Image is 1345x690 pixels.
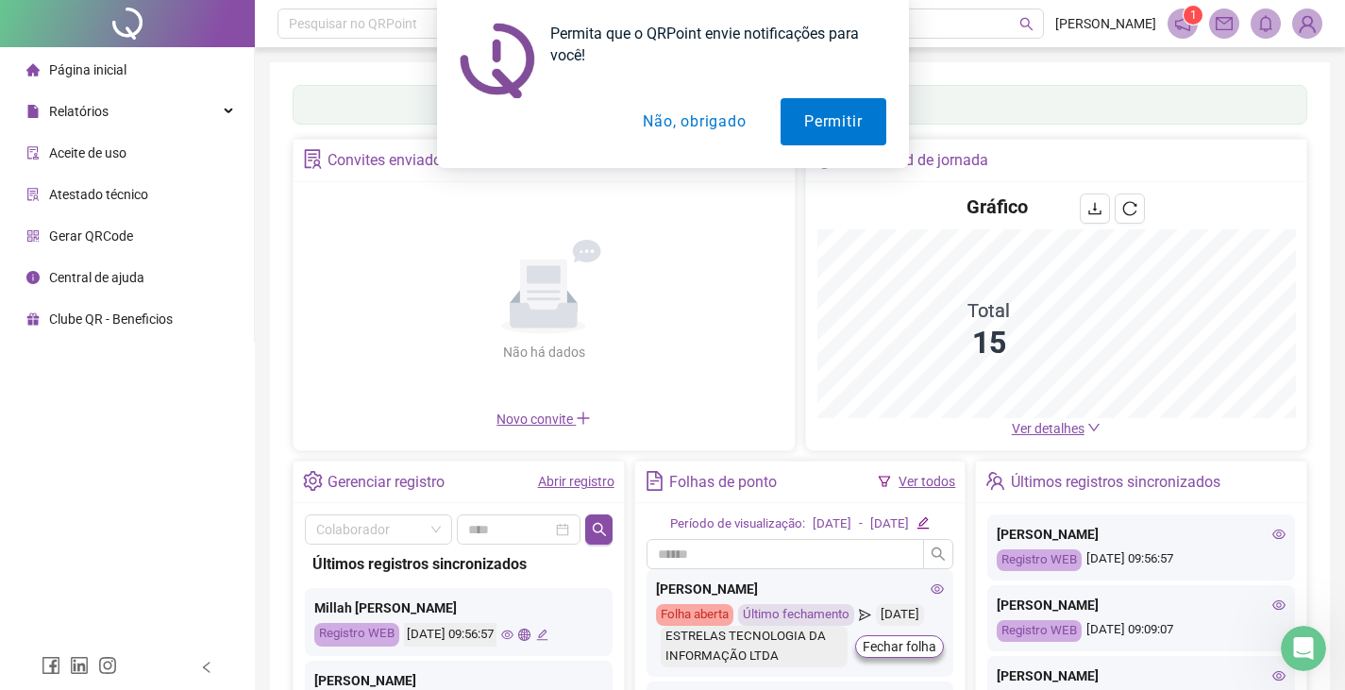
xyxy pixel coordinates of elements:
span: setting [303,471,323,491]
div: [DATE] 09:56:57 [404,623,496,647]
div: Permita que o QRPoint envie notificações para você! [535,23,886,66]
span: eye [1272,528,1286,541]
div: Folha aberta [656,604,733,626]
a: Abrir registro [538,474,614,489]
button: Permitir [781,98,885,145]
span: file-text [645,471,664,491]
span: plus [576,411,591,426]
div: [DATE] [876,604,924,626]
a: Ver todos [899,474,955,489]
span: edit [536,629,548,641]
span: eye [501,629,513,641]
div: [PERSON_NAME] [656,579,945,599]
div: [PERSON_NAME] [997,595,1286,615]
div: Últimos registros sincronizados [1011,466,1220,498]
div: [DATE] 09:56:57 [997,549,1286,571]
span: search [931,547,946,562]
iframe: Intercom live chat [1281,626,1326,671]
div: Registro WEB [997,620,1082,642]
span: left [200,661,213,674]
div: [DATE] [813,514,851,534]
span: solution [26,188,40,201]
span: send [859,604,871,626]
span: Gerar QRCode [49,228,133,244]
span: global [518,629,530,641]
div: - [859,514,863,534]
div: Millah [PERSON_NAME] [314,597,603,618]
span: linkedin [70,656,89,675]
div: [PERSON_NAME] [997,524,1286,545]
span: qrcode [26,229,40,243]
button: Fechar folha [855,635,944,658]
span: team [985,471,1005,491]
button: Não, obrigado [619,98,769,145]
span: info-circle [26,271,40,284]
div: Últimos registros sincronizados [312,552,605,576]
div: ESTRELAS TECNOLOGIA DA INFORMAÇÃO LTDA [661,626,849,667]
div: [PERSON_NAME] [997,665,1286,686]
span: eye [1272,669,1286,682]
a: Ver detalhes down [1012,421,1101,436]
span: down [1087,421,1101,434]
span: reload [1122,201,1137,216]
div: Período de visualização: [670,514,805,534]
span: eye [931,582,944,596]
div: Último fechamento [738,604,854,626]
span: Atestado técnico [49,187,148,202]
span: eye [1272,598,1286,612]
h4: Gráfico [967,194,1028,220]
img: notification icon [460,23,535,98]
div: Gerenciar registro [328,466,445,498]
span: search [592,522,607,537]
div: [DATE] 09:09:07 [997,620,1286,642]
span: Ver detalhes [1012,421,1084,436]
span: filter [878,475,891,488]
div: Não há dados [457,342,630,362]
span: download [1087,201,1102,216]
span: gift [26,312,40,326]
span: edit [916,516,929,529]
span: Novo convite [496,412,591,427]
span: Central de ajuda [49,270,144,285]
div: Folhas de ponto [669,466,777,498]
span: instagram [98,656,117,675]
div: Registro WEB [314,623,399,647]
div: Registro WEB [997,549,1082,571]
div: [DATE] [870,514,909,534]
span: facebook [42,656,60,675]
span: Fechar folha [863,636,936,657]
span: Clube QR - Beneficios [49,311,173,327]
